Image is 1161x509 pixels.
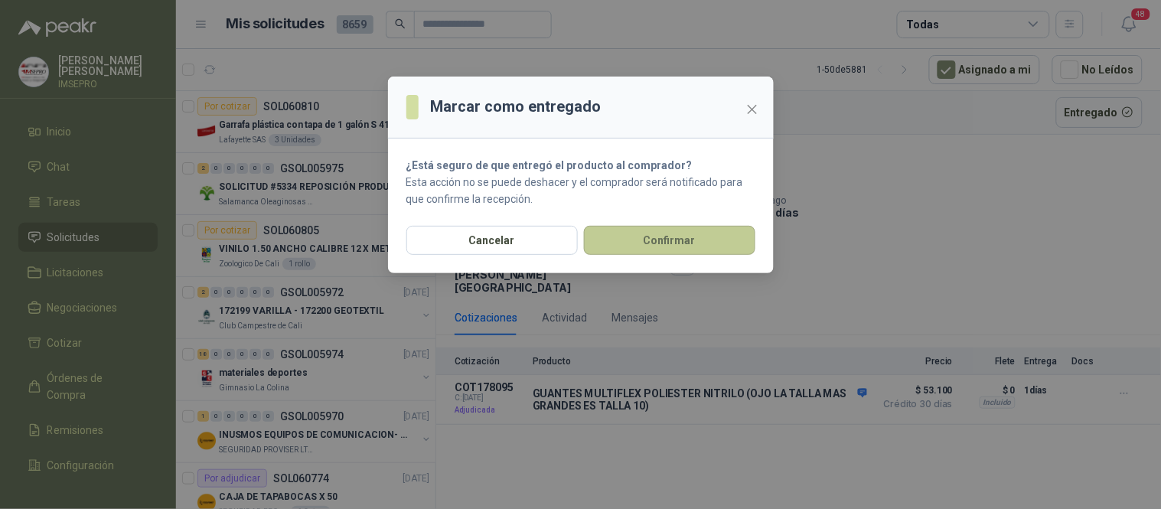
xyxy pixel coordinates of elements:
[406,174,755,207] p: Esta acción no se puede deshacer y el comprador será notificado para que confirme la recepción.
[584,226,755,255] button: Confirmar
[431,95,602,119] h3: Marcar como entregado
[740,97,765,122] button: Close
[746,103,758,116] span: close
[406,159,693,171] strong: ¿Está seguro de que entregó el producto al comprador?
[406,226,578,255] button: Cancelar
